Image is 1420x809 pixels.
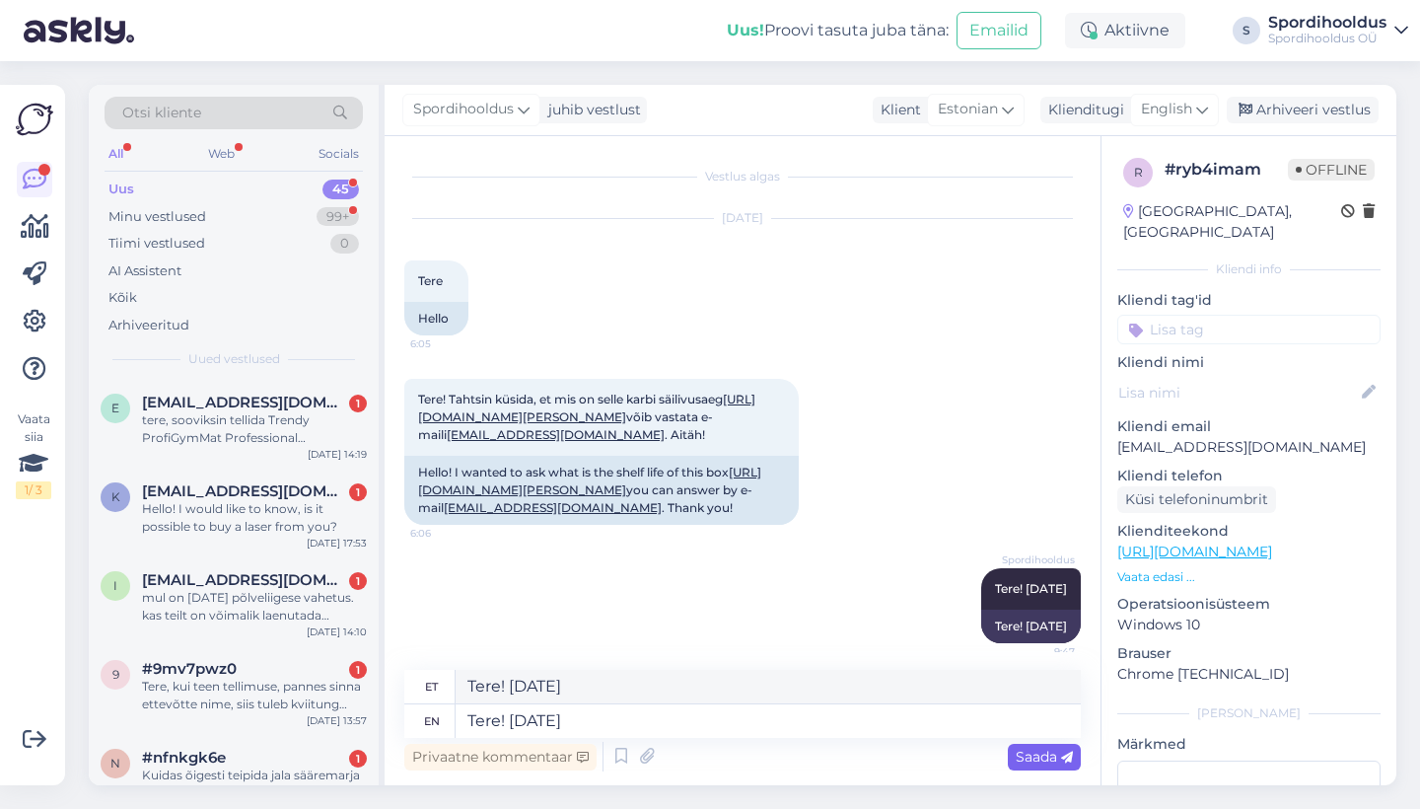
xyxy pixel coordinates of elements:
[1268,15,1408,46] a: SpordihooldusSpordihooldus OÜ
[349,572,367,590] div: 1
[424,704,440,738] div: en
[410,526,484,541] span: 6:06
[404,302,468,335] div: Hello
[349,483,367,501] div: 1
[142,500,367,536] div: Hello! I would like to know, is it possible to buy a laser from you?
[727,19,949,42] div: Proovi tasuta juba täna:
[349,395,367,412] div: 1
[322,180,359,199] div: 45
[1117,543,1272,560] a: [URL][DOMAIN_NAME]
[142,589,367,625] div: mul on [DATE] põlveliigese vahetus. kas teilt on võimalik laenutada külmakompressiooni ja mis mak...
[16,481,51,499] div: 1 / 3
[425,670,438,703] div: et
[330,234,359,254] div: 0
[108,261,181,281] div: AI Assistent
[308,447,367,462] div: [DATE] 14:19
[1117,486,1276,513] div: Küsi telefoninumbrit
[447,427,665,442] a: [EMAIL_ADDRESS][DOMAIN_NAME]
[1123,201,1341,243] div: [GEOGRAPHIC_DATA], [GEOGRAPHIC_DATA]
[108,180,134,199] div: Uus
[349,661,367,679] div: 1
[1117,352,1381,373] p: Kliendi nimi
[307,625,367,639] div: [DATE] 14:10
[1117,594,1381,615] p: Operatsioonisüsteem
[16,101,53,138] img: Askly Logo
[1117,734,1381,755] p: Märkmed
[1117,290,1381,311] p: Kliendi tag'id
[1288,159,1375,181] span: Offline
[307,713,367,728] div: [DATE] 13:57
[188,350,280,368] span: Uued vestlused
[349,750,367,768] div: 1
[113,578,117,593] span: i
[938,99,998,120] span: Estonian
[1117,643,1381,664] p: Brauser
[1233,17,1260,44] div: S
[111,401,119,415] span: e
[111,489,120,504] span: k
[1117,466,1381,486] p: Kliendi telefon
[1001,552,1075,567] span: Spordihooldus
[1117,521,1381,542] p: Klienditeekond
[540,100,641,120] div: juhib vestlust
[1134,165,1143,180] span: r
[315,141,363,167] div: Socials
[142,411,367,447] div: tere, sooviksin tellida Trendy ProfiGymMat Professional Võimlemismatti 180 x 60 cm, paksus 2 cm, ...
[444,500,662,515] a: [EMAIL_ADDRESS][DOMAIN_NAME]
[1117,615,1381,635] p: Windows 10
[1141,99,1192,120] span: English
[873,100,921,120] div: Klient
[957,12,1041,49] button: Emailid
[418,273,443,288] span: Tere
[1118,382,1358,404] input: Lisa nimi
[1268,31,1386,46] div: Spordihooldus OÜ
[413,99,514,120] span: Spordihooldus
[108,234,205,254] div: Tiimi vestlused
[1065,13,1185,48] div: Aktiivne
[308,784,367,799] div: [DATE] 14:15
[142,394,347,411] span: e4no112@gmail.com
[307,536,367,551] div: [DATE] 17:53
[1117,315,1381,344] input: Lisa tag
[1117,704,1381,722] div: [PERSON_NAME]
[1117,664,1381,685] p: Chrome [TECHNICAL_ID]
[142,482,347,500] span: kokhanmykhailo87@gmail.com
[142,678,367,713] div: Tere, kui teen tellimuse, pannes sinna ettevõtte nime, siis tuleb kviitung firma nimele e-mailile...
[404,168,1081,185] div: Vestlus algas
[142,660,237,678] span: #9mv7pwz0
[110,756,120,771] span: n
[108,207,206,227] div: Minu vestlused
[418,392,755,442] span: Tere! Tahtsin küsida, et mis on selle karbi säilivusaeg võib vastata e-maili . Aitäh!
[108,288,137,308] div: Kõik
[204,141,239,167] div: Web
[727,21,764,39] b: Uus!
[142,571,347,589] span: inga.roosaar@gmail.com
[1117,437,1381,458] p: [EMAIL_ADDRESS][DOMAIN_NAME]
[142,749,226,767] span: #nfnkgk6e
[404,209,1081,227] div: [DATE]
[105,141,127,167] div: All
[404,456,799,525] div: Hello! I wanted to ask what is the shelf life of this box you can answer by e-mail . Thank you!
[108,316,189,335] div: Arhiveeritud
[981,610,1081,643] div: Tere! [DATE]
[1117,568,1381,586] p: Vaata edasi ...
[1016,748,1073,766] span: Saada
[1117,416,1381,437] p: Kliendi email
[1001,644,1075,659] span: 9:47
[995,581,1067,596] span: Tere! [DATE]
[1268,15,1386,31] div: Spordihooldus
[142,767,367,784] div: Kuidas õigesti teipida jala sääremarja
[122,103,201,123] span: Otsi kliente
[1165,158,1288,182] div: # ryb4imam
[1040,100,1124,120] div: Klienditugi
[404,744,597,771] div: Privaatne kommentaar
[16,410,51,499] div: Vaata siia
[1227,97,1379,123] div: Arhiveeri vestlus
[317,207,359,227] div: 99+
[112,667,119,682] span: 9
[1117,260,1381,278] div: Kliendi info
[410,336,484,351] span: 6:05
